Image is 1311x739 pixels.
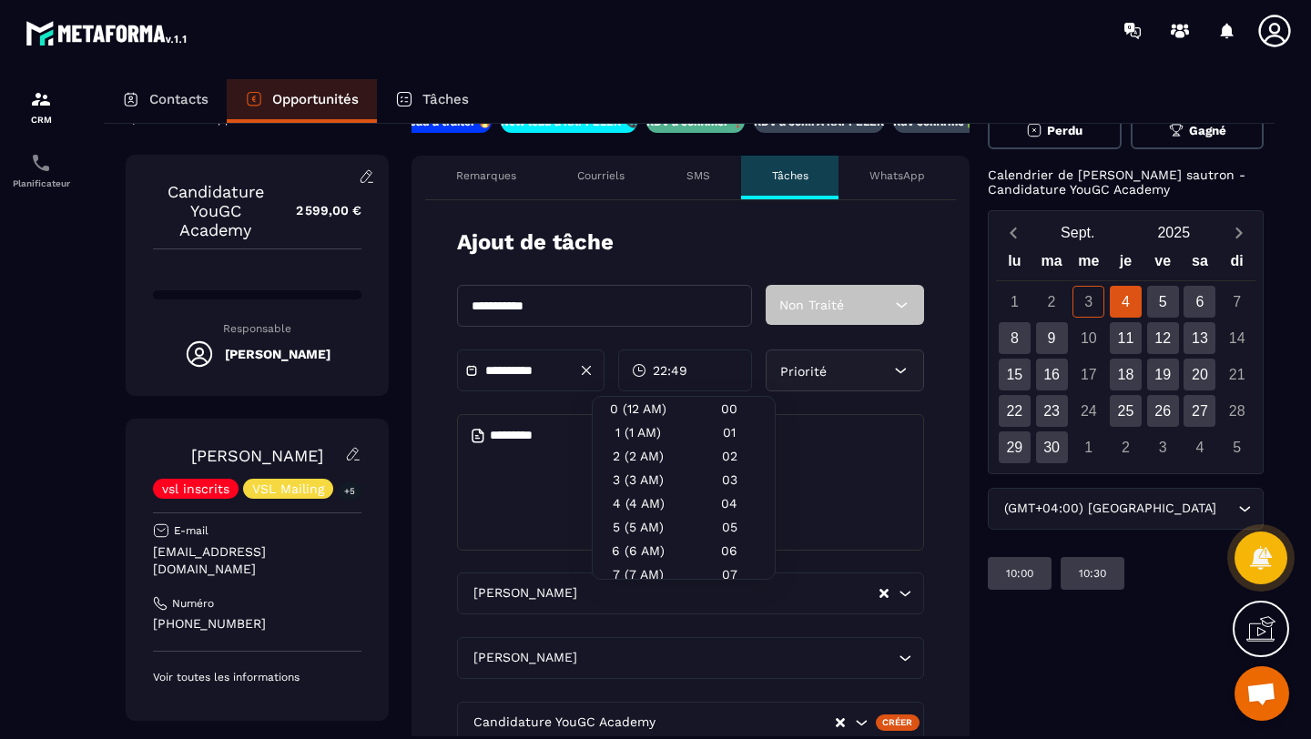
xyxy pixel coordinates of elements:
div: Search for option [457,637,924,679]
div: sa [1182,248,1219,280]
div: je [1107,248,1144,280]
div: Calendar days [996,286,1255,463]
div: 04 [684,491,775,515]
p: 10:00 [1006,566,1033,581]
div: 11 [1110,322,1142,354]
button: Gagné [1131,111,1265,149]
div: 07 [684,562,775,586]
div: 23 [1036,395,1068,427]
p: VSL Mailing [252,482,324,495]
div: 1 (1 AM) [593,420,684,444]
div: ma [1033,248,1071,280]
input: Search for option [659,713,834,733]
img: scheduler [30,152,52,174]
div: di [1218,248,1255,280]
span: Gagné [1189,124,1226,137]
div: 01 [684,420,775,444]
div: 0 (12 AM) [593,397,684,420]
div: 5 [1221,431,1253,463]
span: Non Traité [779,298,844,312]
div: 1 [1072,431,1104,463]
div: 5 (5 AM) [593,515,684,539]
div: 00 [684,397,775,420]
div: 8 [999,322,1031,354]
p: +5 [338,481,361,501]
div: 26 [1147,395,1179,427]
div: 10 [1072,322,1104,354]
div: 13 [1184,322,1215,354]
div: 21 [1221,359,1253,390]
input: Search for option [581,583,878,603]
div: 30 [1036,431,1068,463]
p: Ajout de tâche [457,228,614,258]
div: 3 [1072,286,1104,318]
div: 14 [1221,322,1253,354]
div: Search for option [457,572,924,614]
button: Open years overlay [1126,217,1223,248]
div: 9 [1036,322,1068,354]
a: Tâches [377,79,487,123]
div: 17 [1072,359,1104,390]
div: 2 [1110,431,1142,463]
div: 05 [684,515,775,539]
div: 3 [1147,431,1179,463]
div: 02 [684,444,775,468]
p: [PHONE_NUMBER] [153,615,361,633]
span: Perdu [1047,124,1082,137]
span: [PERSON_NAME] [469,648,581,668]
button: Next month [1222,220,1255,245]
p: vsl inscrits [162,482,229,495]
div: 19 [1147,359,1179,390]
p: E-mail [174,523,208,538]
p: Remarques [456,168,516,183]
span: (GMT+04:00) [GEOGRAPHIC_DATA] [1000,499,1220,519]
span: Candidature YouGC Academy [469,713,659,733]
button: Clear Selected [836,716,845,730]
button: Perdu [988,111,1122,149]
div: 29 [999,431,1031,463]
p: Responsable [153,322,361,335]
div: 4 (4 AM) [593,491,684,515]
button: Open months overlay [1030,217,1126,248]
img: logo [25,16,189,49]
p: Courriels [577,168,625,183]
div: 2 [1036,286,1068,318]
p: Calendrier de [PERSON_NAME] sautron - Candidature YouGC Academy [988,167,1264,197]
div: Search for option [988,488,1264,530]
div: me [1070,248,1107,280]
div: 22 [999,395,1031,427]
div: 16 [1036,359,1068,390]
p: [EMAIL_ADDRESS][DOMAIN_NAME] [153,543,361,578]
a: [PERSON_NAME] [191,446,323,465]
div: 6 (6 AM) [593,539,684,562]
div: 7 [1221,286,1253,318]
p: Tâches [422,91,469,107]
p: Contacts [149,91,208,107]
p: 2 599,00 € [278,193,361,228]
button: Previous month [996,220,1030,245]
div: 03 [684,468,775,491]
div: 2 (2 AM) [593,444,684,468]
div: 25 [1110,395,1142,427]
a: Opportunités [227,79,377,123]
h5: [PERSON_NAME] [225,347,330,361]
div: 1 [999,286,1031,318]
p: Voir toutes les informations [153,670,361,684]
div: ve [1144,248,1182,280]
p: Tâches [772,168,808,183]
div: 27 [1184,395,1215,427]
p: WhatsApp [869,168,925,183]
span: 22:49 [653,361,687,380]
p: SMS [686,168,710,183]
span: Priorité [780,364,827,379]
div: Calendar wrapper [996,248,1255,463]
div: 15 [999,359,1031,390]
a: Ouvrir le chat [1235,666,1289,721]
input: Search for option [1220,499,1234,519]
p: Candidature YouGC Academy [153,182,278,239]
div: 24 [1072,395,1104,427]
input: Search for option [581,648,894,668]
div: 7 (7 AM) [593,562,684,586]
a: formationformationCRM [5,75,77,138]
p: Numéro [172,596,214,611]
